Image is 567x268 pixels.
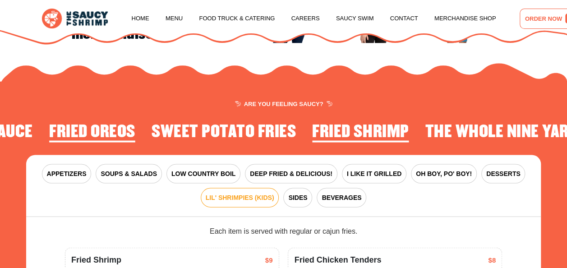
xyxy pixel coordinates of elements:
img: logo [42,9,107,28]
a: Contact [390,1,418,36]
span: SOUPS & SALADS [101,169,157,179]
button: DESSERTS [481,164,525,184]
span: $9 [265,255,273,266]
span: $8 [488,255,496,266]
span: LIL' SHRIMPIES (KIDS) [206,193,274,203]
span: SIDES [288,193,307,203]
span: Fried Shrimp [71,254,121,266]
span: ARE YOU FEELING SAUCY? [235,101,332,107]
a: Careers [291,1,320,36]
li: 3 of 4 [49,123,135,143]
span: LOW COUNTRY BOIL [171,169,235,179]
span: Fried Chicken Tenders [295,254,382,266]
span: APPETIZERS [47,169,87,179]
button: DEEP FRIED & DELICIOUS! [245,164,337,184]
button: LIL' SHRIMPIES (KIDS) [201,188,279,208]
button: BEVERAGES [317,188,366,208]
button: SOUPS & SALADS [96,164,161,184]
li: 4 of 4 [152,123,296,143]
div: Each item is served with regular or cajun fries. [65,226,502,237]
a: Merchandise Shop [434,1,496,36]
span: OH BOY, PO' BOY! [416,169,472,179]
a: Home [132,1,149,36]
button: SIDES [283,188,312,208]
span: BEVERAGES [322,193,361,203]
a: Saucy Swim [336,1,374,36]
a: Menu [166,1,183,36]
button: APPETIZERS [42,164,92,184]
span: DESSERTS [486,169,520,179]
a: Food Truck & Catering [199,1,275,36]
button: I LIKE IT GRILLED [342,164,406,184]
h2: Sweet Potato Fries [152,123,296,141]
span: DEEP FRIED & DELICIOUS! [250,169,332,179]
h2: Fried Oreos [49,123,135,141]
span: I LIKE IT GRILLED [347,169,401,179]
button: OH BOY, PO' BOY! [411,164,477,184]
button: LOW COUNTRY BOIL [166,164,240,184]
li: 1 of 4 [312,123,409,143]
h2: Fried Shrimp [312,123,409,141]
